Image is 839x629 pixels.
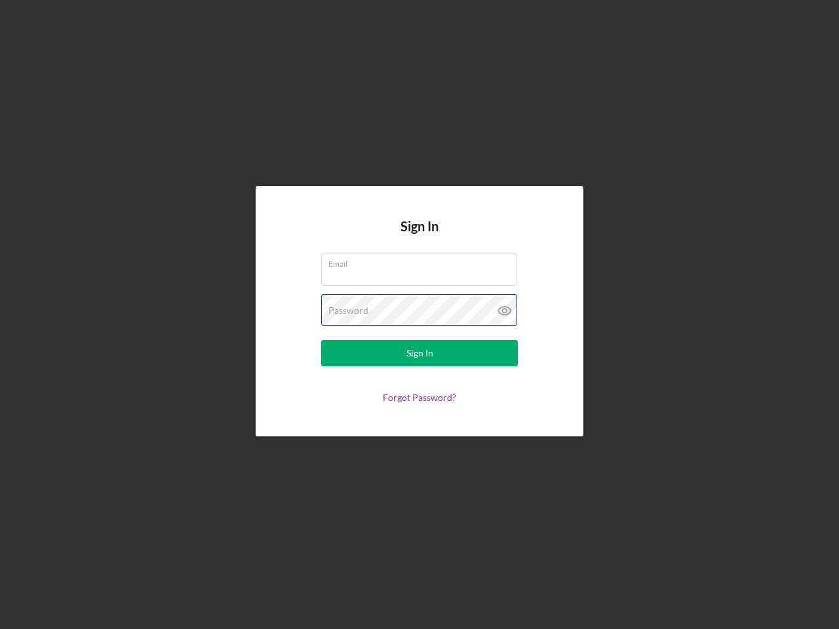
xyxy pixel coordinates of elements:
[406,340,433,366] div: Sign In
[383,392,456,403] a: Forgot Password?
[400,219,439,254] h4: Sign In
[328,305,368,316] label: Password
[328,254,517,269] label: Email
[321,340,518,366] button: Sign In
